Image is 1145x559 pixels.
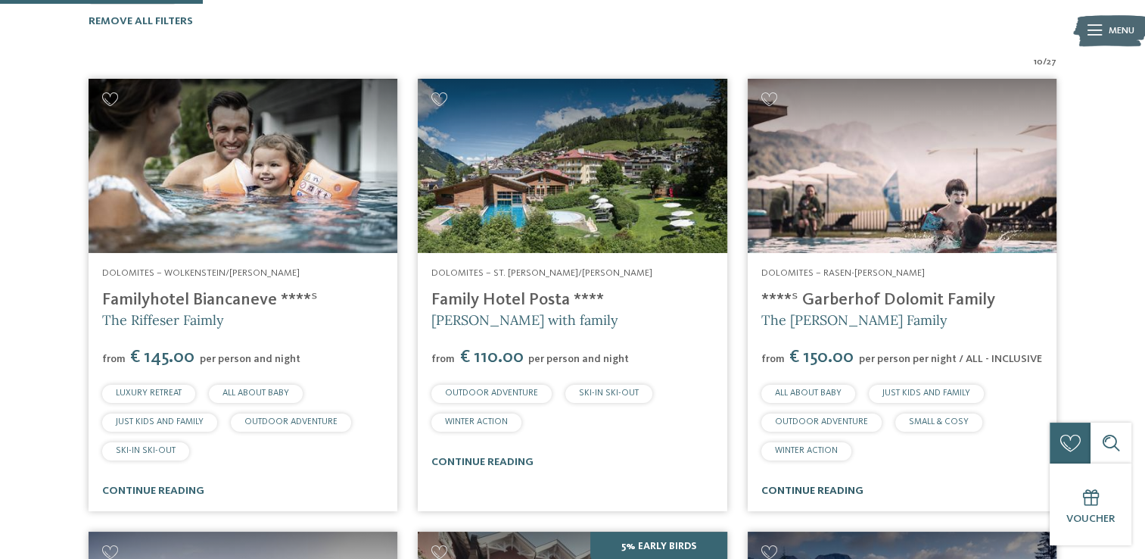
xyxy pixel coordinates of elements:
span: JUST KIDS AND FAMILY [116,417,204,426]
span: OUTDOOR ADVENTURE [445,389,538,398]
span: Dolomites – Rasen-[PERSON_NAME] [761,268,925,278]
span: per person per night / ALL - INCLUSIVE [859,354,1042,364]
span: ALL ABOUT BABY [222,389,289,398]
img: Looking for family hotels? Find the best ones here! [418,79,727,253]
span: € 110.00 [456,348,527,367]
span: Voucher [1066,514,1115,524]
img: Looking for family hotels? Find the best ones here! [748,79,1056,253]
span: from [102,354,126,364]
span: WINTER ACTION [775,446,838,455]
span: OUTDOOR ADVENTURE [244,417,338,426]
span: WINTER ACTION [445,417,508,426]
span: 27 [1047,55,1056,69]
span: 10 [1034,55,1043,69]
span: SKI-IN SKI-OUT [116,446,176,455]
span: from [431,354,455,364]
a: continue reading [102,486,204,496]
span: SKI-IN SKI-OUT [579,389,639,398]
img: Looking for family hotels? Find the best ones here! [89,79,397,253]
a: Voucher [1050,464,1131,545]
a: Familyhotel Biancaneve ****ˢ [102,292,318,308]
a: Family Hotel Posta **** [431,292,604,308]
span: JUST KIDS AND FAMILY [882,389,970,398]
span: SMALL & COSY [909,417,969,426]
span: LUXURY RETREAT [116,389,182,398]
span: ALL ABOUT BABY [775,389,842,398]
span: Dolomites – Wolkenstein/[PERSON_NAME] [102,268,300,278]
span: The Riffeser Faimly [102,311,224,329]
span: per person and night [200,354,300,364]
span: per person and night [528,354,629,364]
span: [PERSON_NAME] with family [431,311,618,329]
span: Remove all filters [89,16,193,27]
span: € 145.00 [127,348,198,367]
span: OUTDOOR ADVENTURE [775,417,868,426]
span: € 150.00 [786,348,857,367]
a: continue reading [431,457,534,467]
a: ****ˢ Garberhof Dolomit Family [761,292,995,308]
span: from [761,354,785,364]
a: continue reading [761,486,863,496]
span: Dolomites – St. [PERSON_NAME]/[PERSON_NAME] [431,268,652,278]
span: The [PERSON_NAME] Family [761,311,947,329]
span: / [1043,55,1047,69]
